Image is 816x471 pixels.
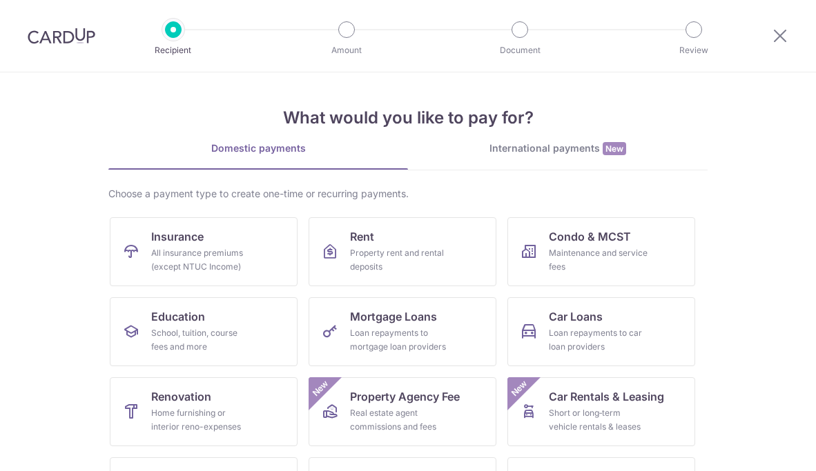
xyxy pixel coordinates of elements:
div: Loan repayments to mortgage loan providers [350,326,449,354]
div: Real estate agent commissions and fees [350,406,449,434]
span: Renovation [151,388,211,405]
a: Car LoansLoan repayments to car loan providers [507,297,695,366]
div: International payments [408,141,708,156]
span: Car Rentals & Leasing [549,388,664,405]
span: Car Loans [549,308,603,325]
div: Choose a payment type to create one-time or recurring payments. [108,187,708,201]
div: Maintenance and service fees [549,246,648,274]
a: RenovationHome furnishing or interior reno-expenses [110,377,298,446]
h4: What would you like to pay for? [108,106,708,130]
a: Condo & MCSTMaintenance and service fees [507,217,695,286]
div: Property rent and rental deposits [350,246,449,274]
div: All insurance premiums (except NTUC Income) [151,246,251,274]
a: Mortgage LoansLoan repayments to mortgage loan providers [309,297,496,366]
div: Short or long‑term vehicle rentals & leases [549,406,648,434]
span: Insurance [151,228,204,245]
a: Property Agency FeeReal estate agent commissions and feesNew [309,377,496,446]
span: New [309,377,332,400]
span: New [508,377,531,400]
p: Recipient [122,43,224,57]
a: RentProperty rent and rental deposits [309,217,496,286]
div: School, tuition, course fees and more [151,326,251,354]
a: InsuranceAll insurance premiums (except NTUC Income) [110,217,298,286]
div: Domestic payments [108,141,408,155]
span: New [603,142,626,155]
span: Mortgage Loans [350,308,437,325]
a: Car Rentals & LeasingShort or long‑term vehicle rentals & leasesNew [507,377,695,446]
p: Review [643,43,745,57]
p: Document [469,43,571,57]
div: Loan repayments to car loan providers [549,326,648,354]
span: Rent [350,228,374,245]
a: EducationSchool, tuition, course fees and more [110,297,298,366]
img: CardUp [28,28,95,44]
span: Condo & MCST [549,228,631,245]
div: Home furnishing or interior reno-expenses [151,406,251,434]
span: Education [151,308,205,325]
p: Amount [295,43,398,57]
span: Property Agency Fee [350,388,460,405]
